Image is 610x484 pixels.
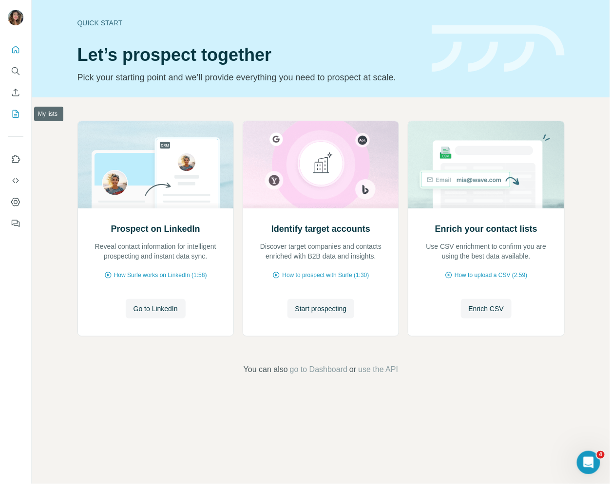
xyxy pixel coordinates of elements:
[408,121,564,208] img: Enrich your contact lists
[282,271,369,279] span: How to prospect with Surfe (1:30)
[77,71,420,84] p: Pick your starting point and we’ll provide everything you need to prospect at scale.
[8,84,23,101] button: Enrich CSV
[432,25,565,73] img: banner
[253,242,389,261] p: Discover target companies and contacts enriched with B2B data and insights.
[295,304,347,314] span: Start prospecting
[290,364,347,375] button: go to Dashboard
[8,193,23,211] button: Dashboard
[435,222,537,236] h2: Enrich your contact lists
[77,121,234,208] img: Prospect on LinkedIn
[8,10,23,25] img: Avatar
[8,215,23,232] button: Feedback
[349,364,356,375] span: or
[271,222,370,236] h2: Identify target accounts
[469,304,504,314] span: Enrich CSV
[8,150,23,168] button: Use Surfe on LinkedIn
[8,41,23,58] button: Quick start
[244,364,288,375] span: You can also
[126,299,186,318] button: Go to LinkedIn
[77,18,420,28] div: Quick start
[455,271,527,279] span: How to upload a CSV (2:59)
[8,105,23,123] button: My lists
[8,62,23,80] button: Search
[597,451,605,459] span: 4
[418,242,554,261] p: Use CSV enrichment to confirm you are using the best data available.
[577,451,600,474] iframe: Intercom live chat
[287,299,355,318] button: Start prospecting
[114,271,207,279] span: How Surfe works on LinkedIn (1:58)
[8,172,23,189] button: Use Surfe API
[77,45,420,65] h1: Let’s prospect together
[461,299,512,318] button: Enrich CSV
[358,364,398,375] button: use the API
[133,304,178,314] span: Go to LinkedIn
[88,242,224,261] p: Reveal contact information for intelligent prospecting and instant data sync.
[243,121,399,208] img: Identify target accounts
[111,222,200,236] h2: Prospect on LinkedIn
